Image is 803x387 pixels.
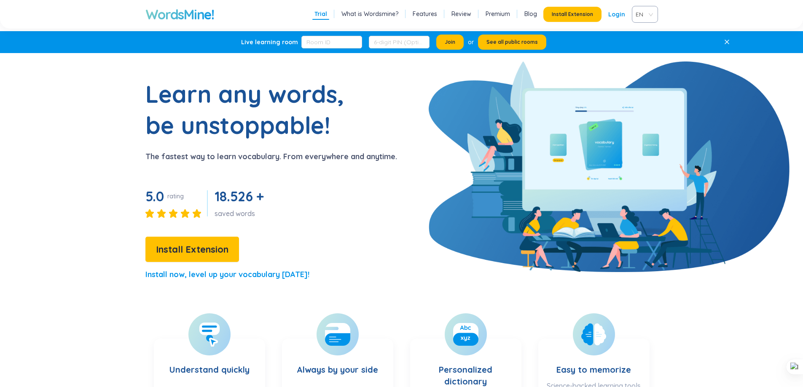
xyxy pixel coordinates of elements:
[145,151,397,163] p: The fastest way to learn vocabulary. From everywhere and anytime.
[301,36,362,48] input: Room ID
[468,37,474,47] div: or
[169,347,250,382] h3: Understand quickly
[486,10,510,18] a: Premium
[486,39,538,45] span: See all public rooms
[369,36,430,48] input: 6-digit PIN (Optional)
[524,10,537,18] a: Blog
[145,237,239,262] button: Install Extension
[145,246,239,254] a: Install Extension
[636,8,651,21] span: VIE
[215,209,267,218] div: saved words
[478,35,546,50] button: See all public rooms
[413,10,437,18] a: Features
[552,11,593,18] span: Install Extension
[156,242,228,257] span: Install Extension
[341,10,398,18] a: What is Wordsmine?
[297,347,378,382] h3: Always by your side
[145,188,164,205] span: 5.0
[145,6,214,23] a: WordsMine!
[314,10,327,18] a: Trial
[556,347,631,377] h3: Easy to memorize
[543,7,602,22] button: Install Extension
[145,78,356,141] h1: Learn any words, be unstoppable!
[445,39,455,45] span: Join
[451,10,471,18] a: Review
[436,35,464,50] button: Join
[215,188,264,205] span: 18.526 +
[608,7,625,22] a: Login
[241,38,298,46] div: Live learning room
[145,269,309,280] p: Install now, level up your vocabulary [DATE]!
[167,192,184,200] div: rating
